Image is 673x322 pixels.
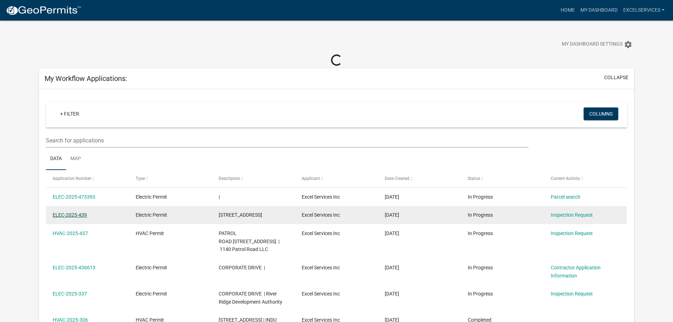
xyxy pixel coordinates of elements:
span: Electric Permit [136,212,167,218]
a: Parcel search [551,194,580,200]
span: 06/16/2025 [385,265,399,270]
datatable-header-cell: Date Created [378,170,461,187]
span: My Dashboard Settings [562,40,622,49]
datatable-header-cell: Current Activity [544,170,627,187]
span: 5300 State Road 62 | River Ridge MS [219,212,262,218]
h5: My Workflow Applications: [45,74,127,83]
span: 06/12/2025 [385,291,399,297]
a: Home [558,4,578,17]
span: Type [136,176,145,181]
span: Excel Services Inc [302,291,340,297]
a: Inspection Request [551,230,593,236]
span: Applicant [302,176,320,181]
span: Electric Permit [136,291,167,297]
input: Search for applications [46,133,528,148]
a: ELEC-2025-436613 [53,265,95,270]
a: + Filter [54,107,85,120]
span: Electric Permit [136,194,167,200]
button: Columns [584,107,618,120]
span: Excel Services Inc [302,265,340,270]
span: 07/22/2025 [385,230,399,236]
datatable-header-cell: Description [212,170,295,187]
span: Description [219,176,240,181]
datatable-header-cell: Application Number [46,170,129,187]
span: 08/11/2025 [385,212,399,218]
span: 09/04/2025 [385,194,399,200]
span: | [219,194,220,200]
a: My Dashboard [578,4,620,17]
datatable-header-cell: Applicant [295,170,378,187]
a: Map [66,148,85,170]
a: HVAC-2025-437 [53,230,88,236]
a: ELEC-2025-439 [53,212,87,218]
span: CORPORATE DRIVE | River Ridge Development Authority [219,291,282,305]
span: Excel Services Inc [302,230,340,236]
span: HVAC Permit [136,230,164,236]
span: In Progress [468,194,493,200]
button: collapse [604,74,628,81]
a: Contractor Application Information [551,265,601,279]
span: Excel Services Inc [302,194,340,200]
span: In Progress [468,291,493,297]
datatable-header-cell: Status [461,170,544,187]
i: settings [624,40,632,49]
a: excelservices [620,4,667,17]
a: Inspection Request [551,291,593,297]
a: ELEC-2025-473393 [53,194,95,200]
span: PATROL ROAD 1140 Patrol Road | 1140 Patrol Road LLC [219,230,279,252]
span: Date Created [385,176,409,181]
a: ELEC-2025-337 [53,291,87,297]
span: In Progress [468,212,493,218]
span: In Progress [468,230,493,236]
a: Data [46,148,66,170]
span: Excel Services Inc [302,212,340,218]
span: Current Activity [551,176,580,181]
span: Electric Permit [136,265,167,270]
a: Inspection Request [551,212,593,218]
button: My Dashboard Settingssettings [556,37,638,51]
datatable-header-cell: Type [129,170,212,187]
span: Status [468,176,480,181]
span: In Progress [468,265,493,270]
span: CORPORATE DRIVE | [219,265,265,270]
span: Application Number [53,176,91,181]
